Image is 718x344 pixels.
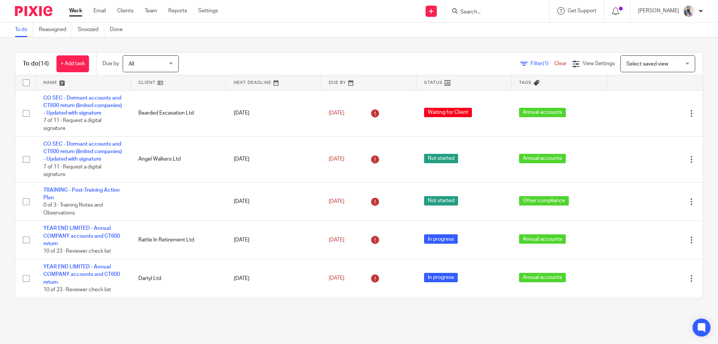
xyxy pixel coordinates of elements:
td: [DATE] [226,259,321,298]
span: View Settings [583,61,615,66]
p: Due by [102,60,119,67]
a: Reassigned [39,22,72,37]
td: [DATE] [226,182,321,221]
span: 7 of 11 · Request a digital signature [43,164,101,177]
a: CO SEC - Dormant accounts and CT600 return (limited companies) - Updated with signature [43,141,122,162]
span: All [129,61,134,67]
input: Search [460,9,527,16]
a: Snoozed [78,22,104,37]
span: Select saved view [626,61,668,67]
span: 7 of 11 · Request a digital signature [43,118,101,131]
span: Annual accounts [519,108,566,117]
span: Filter [531,61,554,66]
span: Not started [424,196,458,206]
span: Annual accounts [519,234,566,244]
span: [DATE] [329,276,344,281]
span: 10 of 23 · Reviewer check list [43,287,111,292]
td: [DATE] [226,221,321,259]
a: Clear [554,61,567,66]
td: Angel Walkers Ltd [131,136,226,182]
span: In progress [424,234,458,244]
span: Annual accounts [519,273,566,282]
a: Clients [117,7,134,15]
a: Settings [198,7,218,15]
a: Reports [168,7,187,15]
span: 10 of 23 · Reviewer check list [43,249,111,254]
span: Tags [519,80,532,85]
h1: To do [23,60,49,68]
span: Other compliance [519,196,569,206]
a: Email [93,7,106,15]
a: Work [69,7,82,15]
a: YEAR END LIMITED - Annual COMPANY accounts and CT600 return [43,264,120,285]
td: Trade Innovations Ltd [131,298,226,328]
a: Team [145,7,157,15]
span: (1) [543,61,549,66]
span: Annual accounts [519,154,566,163]
span: Not started [424,154,458,163]
span: [DATE] [329,199,344,204]
span: Waiting for Client [424,108,472,117]
td: [DATE] [226,136,321,182]
a: YEAR END LIMITED - Annual COMPANY accounts and CT600 return [43,226,120,246]
img: Pixie%2002.jpg [683,5,695,17]
a: CO SEC - Dormant accounts and CT600 return (limited companies) - Updated with signature [43,95,122,116]
span: In progress [424,273,458,282]
td: Rattle In Retirement Ltd [131,221,226,259]
td: Dartyl Ltd [131,259,226,298]
a: TRAINING - Post-Training Action Plan [43,188,120,200]
span: [DATE] [329,237,344,243]
td: [DATE] [226,298,321,328]
a: To do [15,22,33,37]
span: 0 of 3 · Training Notes and Observations [43,203,103,216]
td: [DATE] [226,90,321,136]
img: Pixie [15,6,52,16]
p: [PERSON_NAME] [638,7,679,15]
span: (14) [39,61,49,67]
span: [DATE] [329,110,344,116]
a: + Add task [56,55,89,72]
span: [DATE] [329,156,344,162]
span: Get Support [568,8,596,13]
a: Done [110,22,128,37]
td: Bearded Excavation Ltd [131,90,226,136]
